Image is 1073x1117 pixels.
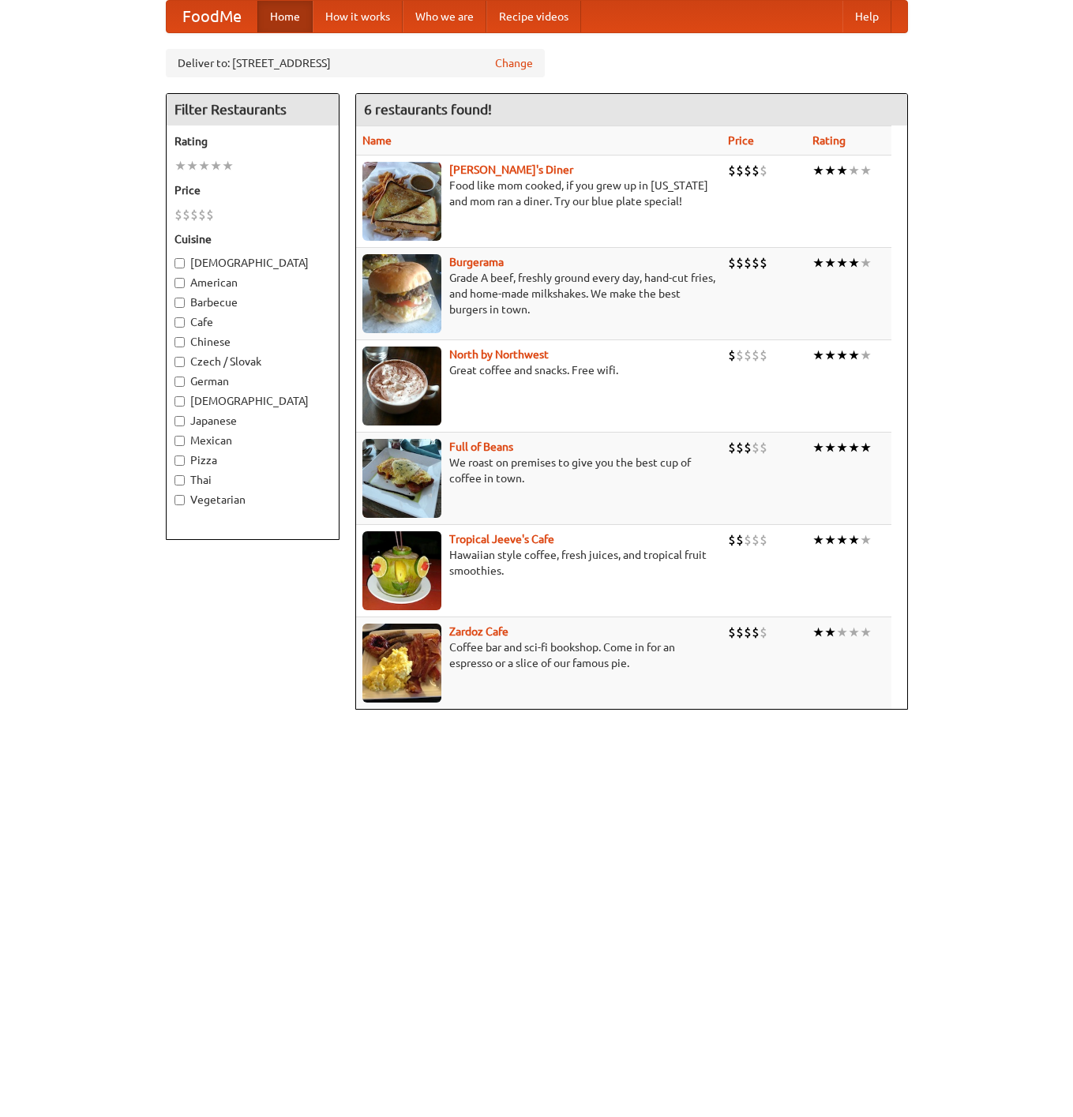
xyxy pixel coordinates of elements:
[736,162,744,179] li: $
[486,1,581,32] a: Recipe videos
[174,314,331,330] label: Cafe
[449,533,554,545] b: Tropical Jeeve's Cafe
[174,182,331,198] h5: Price
[174,373,331,389] label: German
[744,254,752,272] li: $
[449,163,573,176] a: [PERSON_NAME]'s Diner
[848,624,860,641] li: ★
[364,102,492,117] ng-pluralize: 6 restaurants found!
[760,254,767,272] li: $
[174,231,331,247] h5: Cuisine
[313,1,403,32] a: How it works
[752,439,760,456] li: $
[812,531,824,549] li: ★
[362,178,715,209] p: Food like mom cooked, if you grew up in [US_STATE] and mom ran a diner. Try our blue plate special!
[174,377,185,387] input: German
[760,347,767,364] li: $
[824,347,836,364] li: ★
[362,531,441,610] img: jeeves.jpg
[362,347,441,425] img: north.jpg
[174,455,185,466] input: Pizza
[362,639,715,671] p: Coffee bar and sci-fi bookshop. Come in for an espresso or a slice of our famous pie.
[860,531,872,549] li: ★
[174,337,185,347] input: Chinese
[174,475,185,485] input: Thai
[824,439,836,456] li: ★
[174,416,185,426] input: Japanese
[174,275,331,290] label: American
[167,1,257,32] a: FoodMe
[728,134,754,147] a: Price
[174,433,331,448] label: Mexican
[728,531,736,549] li: $
[174,317,185,328] input: Cafe
[824,624,836,641] li: ★
[362,162,441,241] img: sallys.jpg
[842,1,891,32] a: Help
[174,396,185,407] input: [DEMOGRAPHIC_DATA]
[174,278,185,288] input: American
[812,134,846,147] a: Rating
[848,439,860,456] li: ★
[449,625,508,638] b: Zardoz Cafe
[860,254,872,272] li: ★
[174,255,331,271] label: [DEMOGRAPHIC_DATA]
[812,624,824,641] li: ★
[860,439,872,456] li: ★
[812,254,824,272] li: ★
[362,439,441,518] img: beans.jpg
[760,624,767,641] li: $
[860,347,872,364] li: ★
[824,254,836,272] li: ★
[174,495,185,505] input: Vegetarian
[174,133,331,149] h5: Rating
[736,531,744,549] li: $
[449,256,504,268] b: Burgerama
[495,55,533,71] a: Change
[744,347,752,364] li: $
[752,254,760,272] li: $
[174,393,331,409] label: [DEMOGRAPHIC_DATA]
[362,624,441,703] img: zardoz.jpg
[186,157,198,174] li: ★
[744,624,752,641] li: $
[362,547,715,579] p: Hawaiian style coffee, fresh juices, and tropical fruit smoothies.
[174,258,185,268] input: [DEMOGRAPHIC_DATA]
[736,347,744,364] li: $
[744,162,752,179] li: $
[362,134,392,147] a: Name
[362,270,715,317] p: Grade A beef, freshly ground every day, hand-cut fries, and home-made milkshakes. We make the bes...
[362,254,441,333] img: burgerama.jpg
[728,439,736,456] li: $
[210,157,222,174] li: ★
[449,440,513,453] a: Full of Beans
[257,1,313,32] a: Home
[836,624,848,641] li: ★
[728,347,736,364] li: $
[174,354,331,369] label: Czech / Slovak
[836,254,848,272] li: ★
[824,531,836,549] li: ★
[760,531,767,549] li: $
[174,294,331,310] label: Barbecue
[812,162,824,179] li: ★
[728,254,736,272] li: $
[174,298,185,308] input: Barbecue
[752,162,760,179] li: $
[760,162,767,179] li: $
[190,206,198,223] li: $
[760,439,767,456] li: $
[728,624,736,641] li: $
[198,157,210,174] li: ★
[449,348,549,361] a: North by Northwest
[836,439,848,456] li: ★
[752,531,760,549] li: $
[174,206,182,223] li: $
[174,157,186,174] li: ★
[198,206,206,223] li: $
[744,439,752,456] li: $
[174,436,185,446] input: Mexican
